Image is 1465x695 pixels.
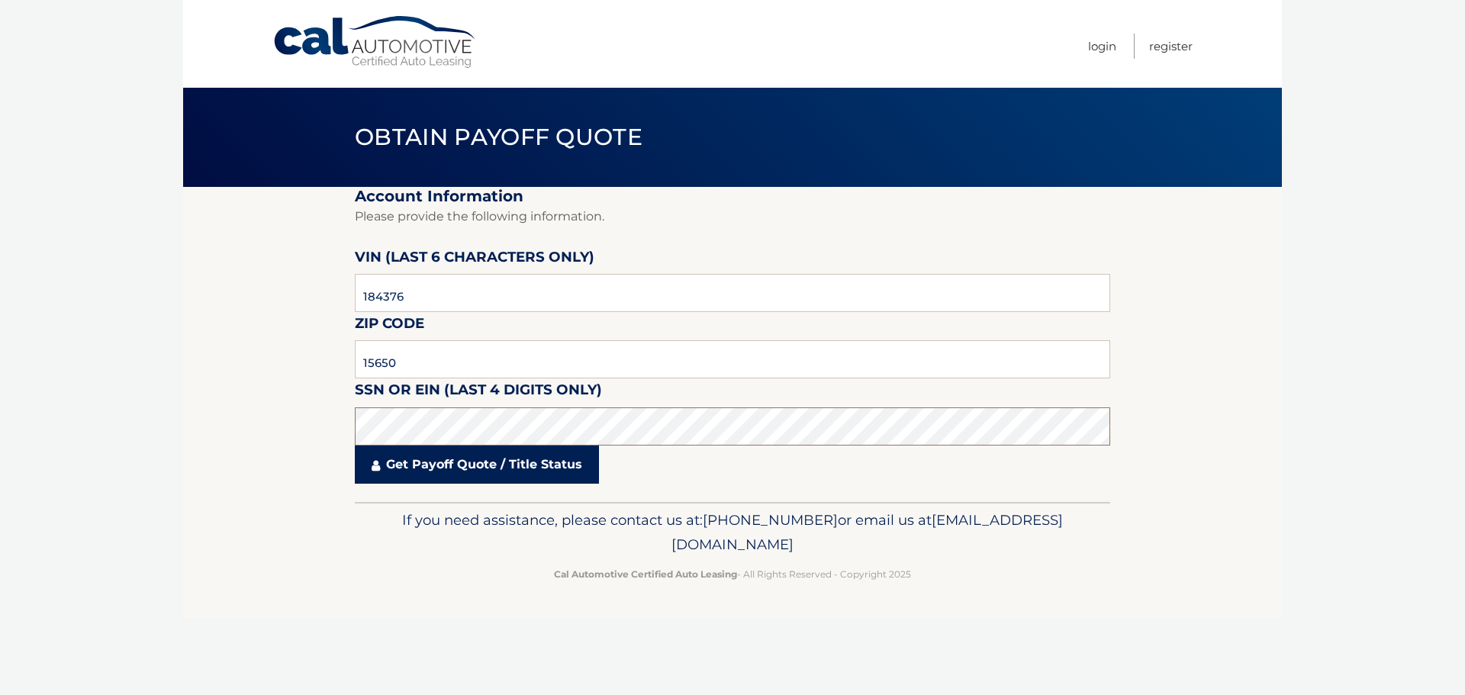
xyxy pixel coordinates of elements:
[1149,34,1193,59] a: Register
[365,566,1100,582] p: - All Rights Reserved - Copyright 2025
[355,123,642,151] span: Obtain Payoff Quote
[355,187,1110,206] h2: Account Information
[703,511,838,529] span: [PHONE_NUMBER]
[355,246,594,274] label: VIN (last 6 characters only)
[355,312,424,340] label: Zip Code
[272,15,478,69] a: Cal Automotive
[355,378,602,407] label: SSN or EIN (last 4 digits only)
[554,568,737,580] strong: Cal Automotive Certified Auto Leasing
[355,206,1110,227] p: Please provide the following information.
[355,446,599,484] a: Get Payoff Quote / Title Status
[365,508,1100,557] p: If you need assistance, please contact us at: or email us at
[1088,34,1116,59] a: Login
